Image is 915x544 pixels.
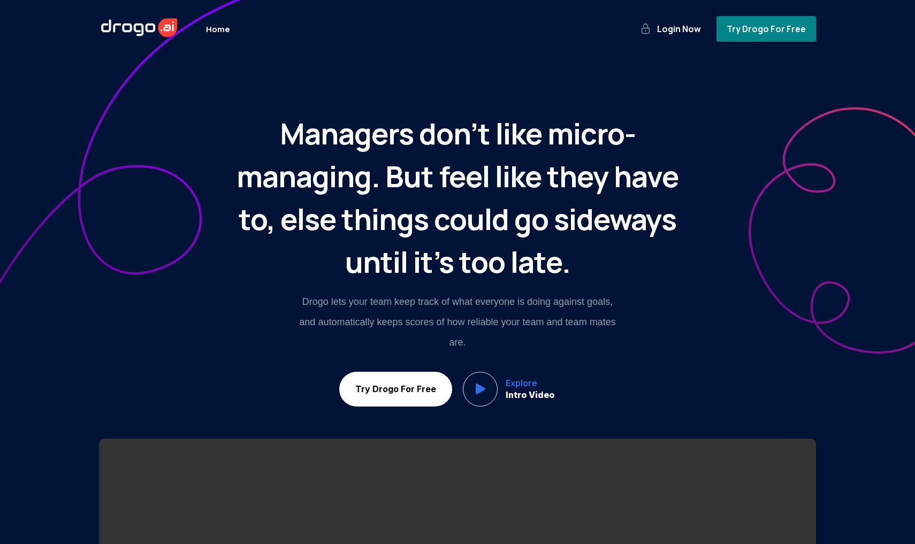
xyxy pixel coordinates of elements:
[353,384,439,394] span: Try Drogo For Free
[99,17,179,40] img: Drogo
[655,23,703,35] span: Login Now
[297,292,618,353] p: Drogo lets your team keep track of what everyone is doing against goals, and automatically keeps ...
[475,384,486,394] img: play Icon
[716,16,816,42] button: Try Drogo For Free
[642,16,703,42] button: lock iconLogin Now
[506,377,554,389] span: Explore
[506,377,554,401] span: Intro Video
[225,112,690,284] h2: Managers don’t like micro-managing. But feel like they have to, else things could go sideways unt...
[642,24,650,34] img: lock icon
[463,372,576,407] button: play IconExploreIntro Video
[203,18,233,41] a: Home
[725,23,808,35] span: Try Drogo For Free
[339,372,452,407] button: Try Drogo For Free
